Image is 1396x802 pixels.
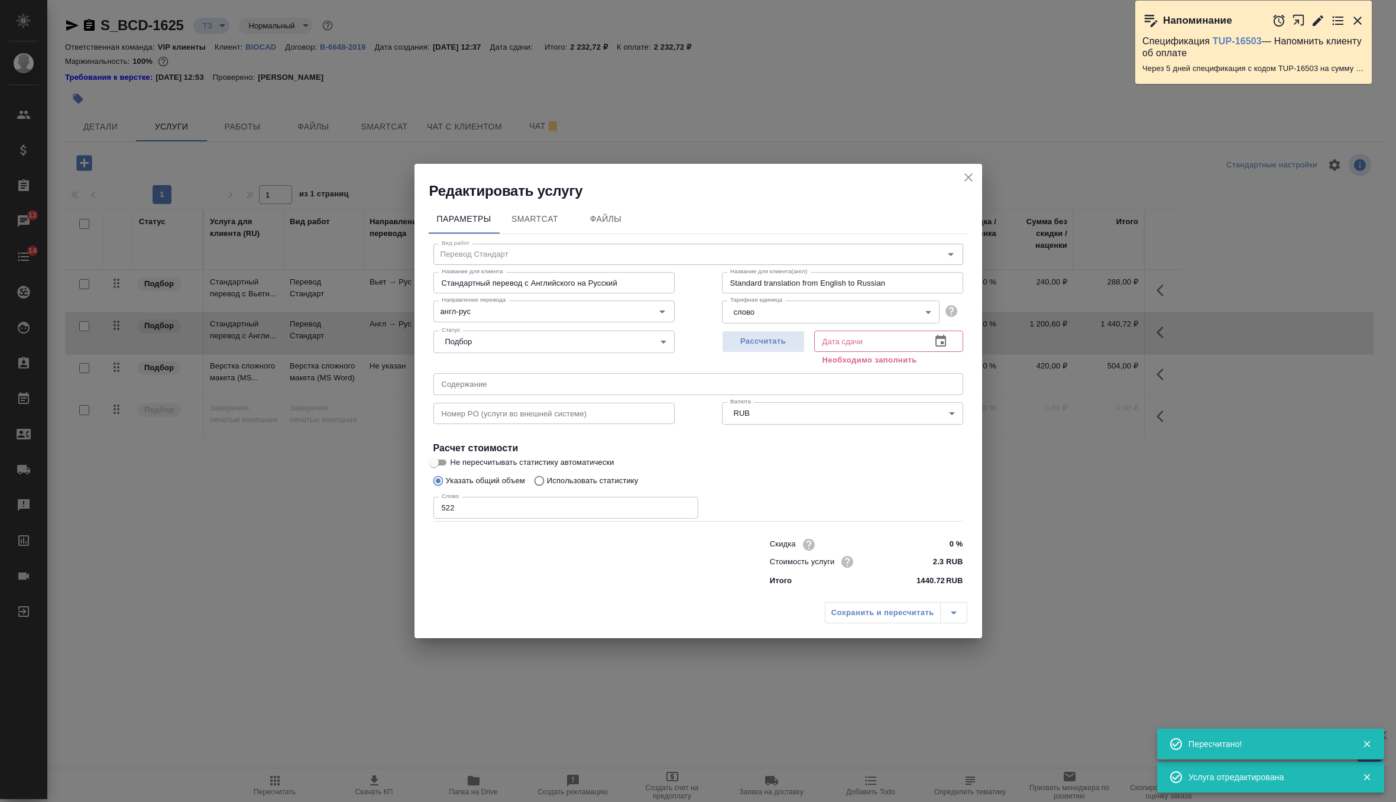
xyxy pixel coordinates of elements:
button: Открыть в новой вкладке [1292,8,1306,33]
button: Рассчитать [722,331,805,353]
button: close [960,169,977,186]
span: Параметры [436,212,493,227]
button: Закрыть [1350,14,1365,28]
button: RUB [730,408,753,418]
h4: Расчет стоимости [433,441,963,455]
p: RUB [946,575,963,587]
span: Не пересчитывать статистику автоматически [451,457,614,468]
p: Указать общий объем [446,475,525,487]
p: 1440.72 [916,575,945,587]
p: Спецификация — Напомнить клиенту об оплате [1142,35,1365,59]
div: слово [722,300,940,323]
span: SmartCat [507,212,563,227]
p: Необходимо заполнить [822,354,955,366]
p: Напоминание [1163,15,1232,27]
input: ✎ Введи что-нибудь [918,553,963,570]
button: Закрыть [1355,772,1379,782]
div: split button [825,602,967,623]
div: Услуга отредактирована [1188,771,1345,783]
div: Пересчитано! [1188,738,1345,750]
div: RUB [722,402,963,425]
button: Open [654,303,671,320]
p: Использовать статистику [547,475,639,487]
input: ✎ Введи что-нибудь [918,536,963,553]
p: Итого [770,575,792,587]
a: TUP-16503 [1213,36,1262,46]
button: Закрыть [1355,739,1379,749]
span: Рассчитать [728,335,798,348]
button: Отложить [1272,14,1286,28]
p: Скидка [770,538,796,550]
span: Файлы [578,212,634,227]
p: Через 5 дней спецификация с кодом TUP-16503 на сумму 1864.26 RUB будет просрочена [1142,63,1365,75]
p: Стоимость услуги [770,556,835,568]
button: Редактировать [1311,14,1325,28]
button: Подбор [442,337,476,347]
button: слово [730,307,758,317]
button: Перейти в todo [1331,14,1345,28]
div: Подбор [433,331,675,353]
h2: Редактировать услугу [429,182,982,200]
